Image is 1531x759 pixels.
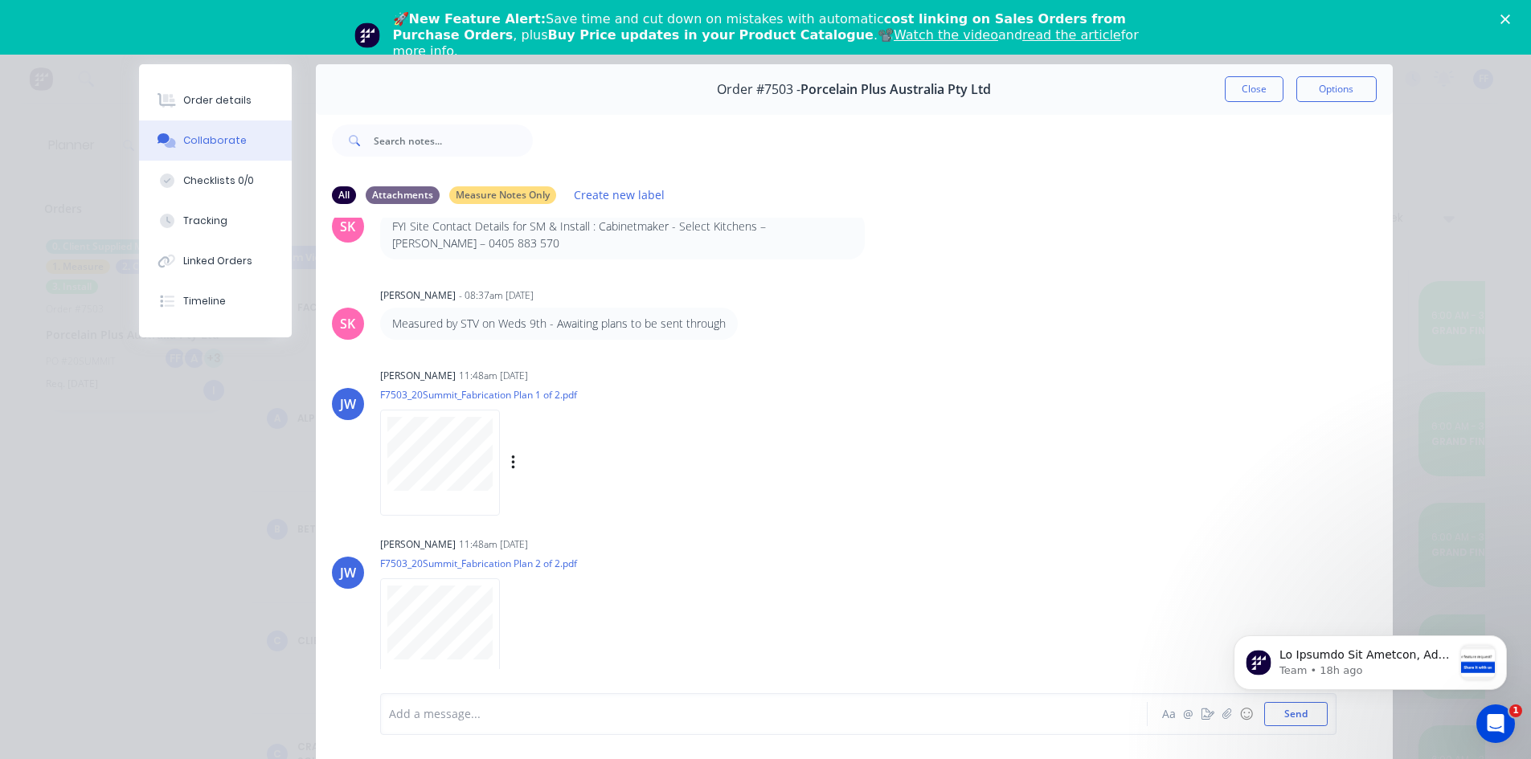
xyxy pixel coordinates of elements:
[459,288,534,303] div: - 08:37am [DATE]
[409,11,546,27] b: New Feature Alert:
[548,27,874,43] b: Buy Price updates in your Product Catalogue
[459,369,528,383] div: 11:48am [DATE]
[380,288,456,303] div: [PERSON_NAME]
[366,186,440,204] div: Attachments
[380,537,456,552] div: [PERSON_NAME]
[183,214,227,228] div: Tracking
[1160,704,1179,724] button: Aa
[183,93,252,108] div: Order details
[183,254,252,268] div: Linked Orders
[139,201,292,241] button: Tracking
[894,27,998,43] a: Watch the video
[183,294,226,308] div: Timeline
[139,241,292,281] button: Linked Orders
[380,557,577,570] p: F7503_20Summit_Fabrication Plan 2 of 2.pdf
[566,184,673,206] button: Create new label
[717,82,800,97] span: Order #7503 -
[1509,704,1522,717] span: 1
[380,388,679,402] p: F7503_20Summit_Fabrication Plan 1 of 2.pdf
[1500,14,1517,24] div: Close
[449,186,556,204] div: Measure Notes Only
[354,22,380,48] img: Profile image for Team
[139,281,292,321] button: Timeline
[139,161,292,201] button: Checklists 0/0
[1237,704,1256,724] button: ☺
[340,217,355,236] div: SK
[392,316,726,332] p: Measured by STV on Weds 9th - Awaiting plans to be sent through
[332,186,356,204] div: All
[393,11,1152,59] div: 🚀 Save time and cut down on mistakes with automatic , plus .📽️ and for more info.
[340,394,356,414] div: JW
[800,82,991,97] span: Porcelain Plus Australia Pty Ltd
[1210,603,1531,716] iframe: Intercom notifications message
[380,369,456,383] div: [PERSON_NAME]
[1476,704,1515,743] iframe: Intercom live chat
[1296,76,1377,102] button: Options
[1022,27,1121,43] a: read the article
[374,124,533,157] input: Search notes...
[392,218,853,251] p: FYI Site Contact Details for SM & Install : Cabinetmaker - Select Kitchens – [PERSON_NAME] – 0405...
[340,314,355,333] div: SK
[340,563,356,582] div: JW
[1179,704,1198,724] button: @
[139,80,292,120] button: Order details
[459,537,528,552] div: 11:48am [DATE]
[139,120,292,161] button: Collaborate
[183,133,247,148] div: Collaborate
[183,173,254,188] div: Checklists 0/0
[1225,76,1283,102] button: Close
[393,11,1126,43] b: cost linking on Sales Orders from Purchase Orders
